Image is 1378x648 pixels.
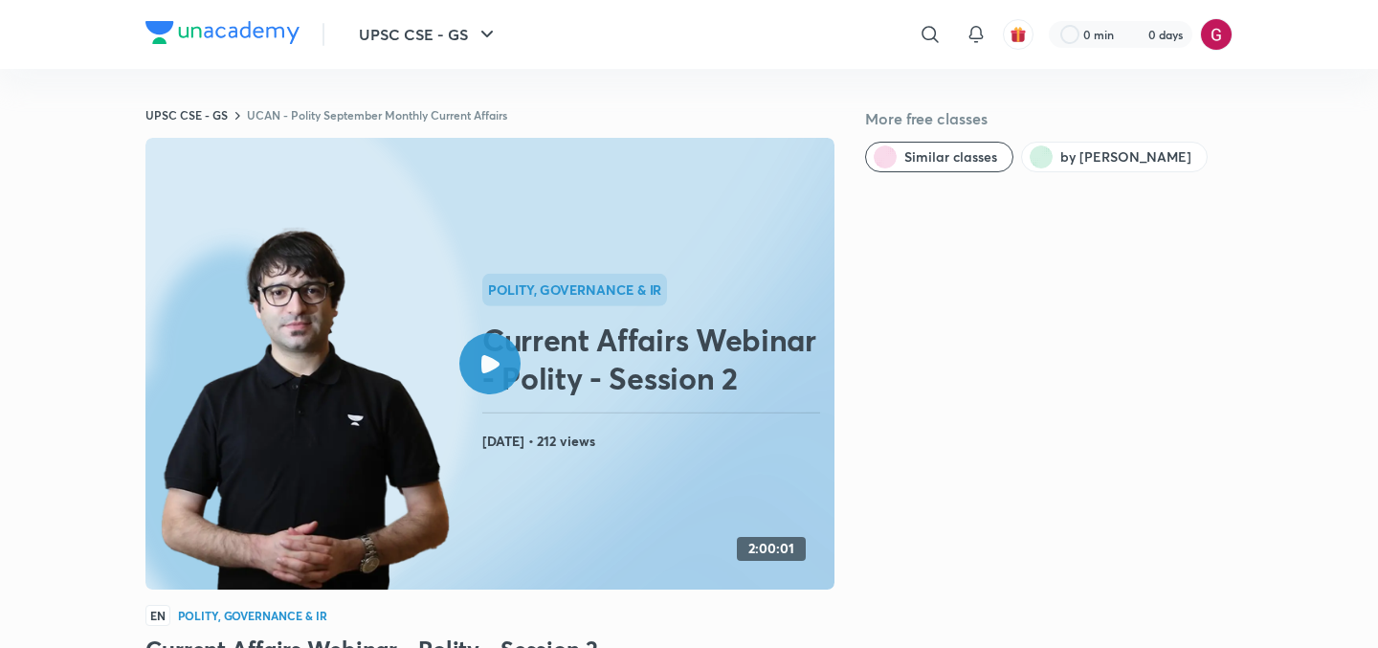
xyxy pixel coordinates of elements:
h5: More free classes [865,107,1233,130]
span: by Sarmad Mehraj [1060,147,1191,167]
h4: Polity, Governance & IR [178,610,327,621]
h4: 2:00:01 [748,541,794,557]
img: Gargi Goswami [1200,18,1233,51]
span: EN [145,605,170,626]
h4: [DATE] • 212 views [482,429,827,454]
a: UCAN - Polity September Monthly Current Affairs [247,107,507,123]
img: Company Logo [145,21,300,44]
a: Company Logo [145,21,300,49]
a: UPSC CSE - GS [145,107,228,123]
button: by Sarmad Mehraj [1021,142,1208,172]
h2: Current Affairs Webinar - Polity - Session 2 [482,321,827,397]
img: avatar [1010,26,1027,43]
span: Similar classes [904,147,997,167]
button: Similar classes [865,142,1013,172]
img: streak [1125,25,1145,44]
button: avatar [1003,19,1033,50]
button: UPSC CSE - GS [347,15,510,54]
